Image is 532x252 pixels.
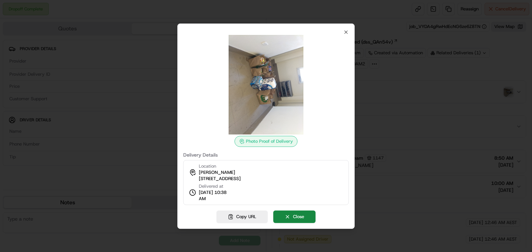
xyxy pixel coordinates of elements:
[216,35,316,134] img: photo_proof_of_delivery image
[199,176,241,182] span: [STREET_ADDRESS]
[234,136,298,147] div: Photo Proof of Delivery
[273,211,316,223] button: Close
[199,163,216,169] span: Location
[199,183,231,189] span: Delivered at
[183,152,349,157] label: Delivery Details
[216,211,268,223] button: Copy URL
[199,169,235,176] span: [PERSON_NAME]
[199,189,231,202] span: [DATE] 10:38 AM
